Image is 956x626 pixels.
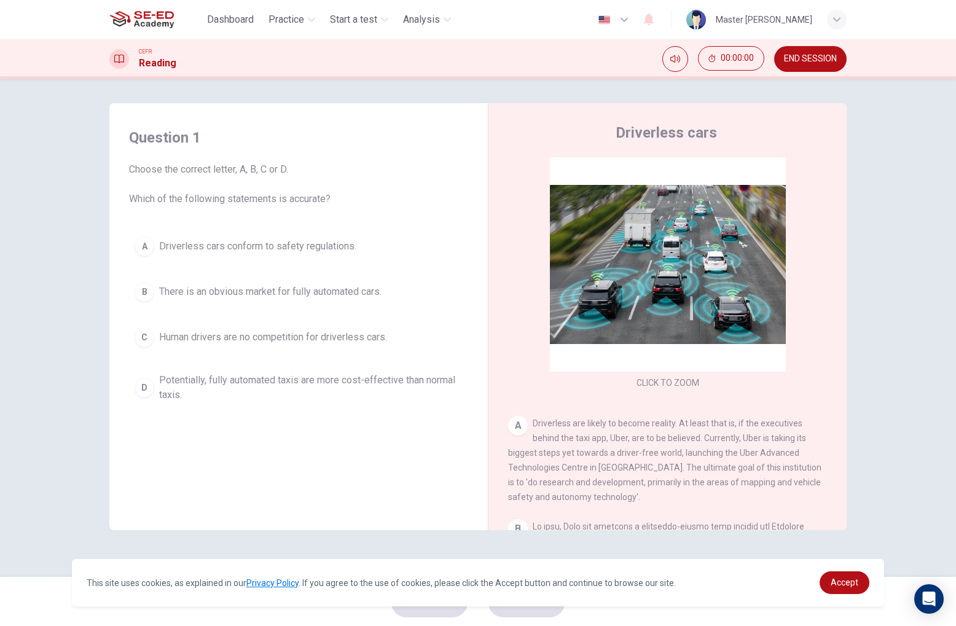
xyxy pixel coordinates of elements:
span: Potentially, fully automated taxis are more cost-effective than normal taxis. [159,373,463,402]
span: Analysis [403,12,440,27]
span: CEFR [139,47,152,56]
div: A [508,416,528,436]
span: Driverless cars conform to safety regulations. [159,239,356,254]
div: cookieconsent [72,559,885,606]
button: CHuman drivers are no competition for driverless cars. [129,322,468,353]
h1: Reading [139,56,176,71]
a: Privacy Policy [246,578,299,588]
img: en [597,15,612,25]
div: Mute [662,46,688,72]
div: C [135,327,154,347]
span: 00:00:00 [721,53,754,63]
div: Hide [698,46,764,72]
a: SE-ED Academy logo [109,7,202,32]
h4: Driverless cars [616,123,717,143]
button: Dashboard [202,9,259,31]
span: Dashboard [207,12,254,27]
span: Choose the correct letter, A, B, C or D. Which of the following statements is accurate? [129,162,468,206]
button: BThere is an obvious market for fully automated cars. [129,276,468,307]
div: Master [PERSON_NAME] [716,12,812,27]
button: DPotentially, fully automated taxis are more cost-effective than normal taxis. [129,367,468,408]
h4: Question 1 [129,128,468,147]
div: Open Intercom Messenger [914,584,944,614]
span: Start a test [330,12,377,27]
span: This site uses cookies, as explained in our . If you agree to the use of cookies, please click th... [87,578,676,588]
div: B [135,282,154,302]
img: SE-ED Academy logo [109,7,174,32]
button: Practice [264,9,320,31]
div: D [135,378,154,397]
span: Driverless are likely to become reality. At least that is, if the executives behind the taxi app,... [508,418,821,502]
span: Human drivers are no competition for driverless cars. [159,330,387,345]
span: Accept [831,577,858,587]
button: 00:00:00 [698,46,764,71]
span: END SESSION [784,54,837,64]
button: Start a test [325,9,393,31]
span: There is an obvious market for fully automated cars. [159,284,382,299]
button: ADriverless cars conform to safety regulations. [129,231,468,262]
button: Analysis [398,9,456,31]
button: END SESSION [774,46,847,72]
a: dismiss cookie message [820,571,869,594]
div: B [508,519,528,539]
img: Profile picture [686,10,706,29]
div: A [135,237,154,256]
span: Practice [268,12,304,27]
